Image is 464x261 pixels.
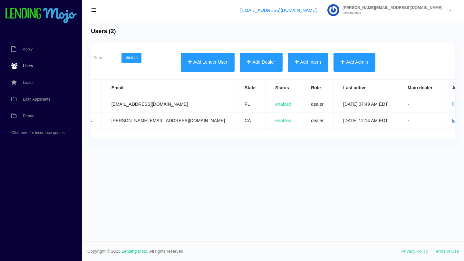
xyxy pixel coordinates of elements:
span: Copyright © 2025. . All rights reserved. [87,248,401,255]
button: Add Intern [288,53,329,72]
td: [DATE] 07:49 AM EDT [333,96,398,113]
small: Lending Mojo [339,11,442,14]
a: Privacy Policy [401,249,428,254]
span: Users [23,64,33,68]
span: Apply [23,47,33,51]
button: Search [121,53,141,63]
span: enabled [275,102,291,107]
a: [EMAIL_ADDRESS][DOMAIN_NAME] [240,8,317,13]
span: Leads [23,81,34,85]
img: logo-small.png [5,8,77,24]
td: dealer [301,113,333,129]
td: FL [235,96,266,113]
td: [DATE] 12:14 AM EDT [333,113,398,129]
button: Add Lender User [181,53,235,72]
h4: Users (2) [91,28,116,35]
th: Status [266,80,301,96]
a: Edit [452,118,459,123]
a: Lending Mojo [122,249,147,254]
span: Report [23,114,34,118]
a: Edit [452,102,459,106]
span: enabled [275,118,291,123]
td: [PERSON_NAME][EMAIL_ADDRESS][DOMAIN_NAME] [101,113,235,129]
th: Main dealer [398,80,442,96]
img: Profile image [327,4,339,16]
td: CA [235,113,266,129]
a: Terms of Use [434,249,459,254]
th: Last active [333,80,398,96]
span: [PERSON_NAME][EMAIL_ADDRESS][DOMAIN_NAME] [339,6,442,10]
input: State [90,53,122,63]
td: [EMAIL_ADDRESS][DOMAIN_NAME] [101,96,235,113]
td: - [398,113,442,129]
span: Loan Applicants [23,97,50,101]
span: Click here for insurance quotes [11,131,64,135]
td: - [398,96,442,113]
th: Email [101,80,235,96]
button: Add Dealer [240,53,282,72]
th: State [235,80,266,96]
td: dealer [301,96,333,113]
button: Add Admin [333,53,375,72]
th: Role [301,80,333,96]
